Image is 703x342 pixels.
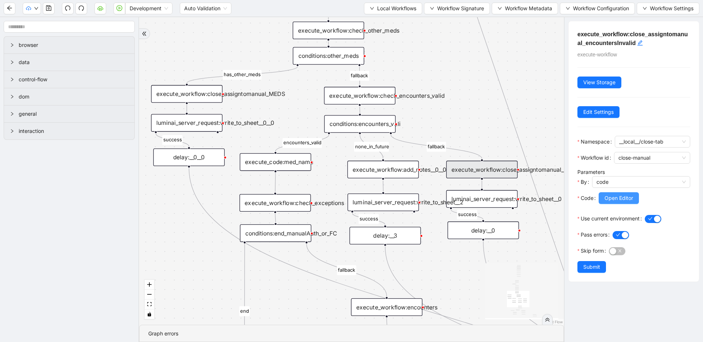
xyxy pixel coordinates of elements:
span: Code [581,194,594,202]
span: undo [65,5,71,11]
span: Auto Validation [184,3,227,14]
div: luminai_server_request:write_to_sheet__2plus-circle [347,193,419,211]
button: toggle interactivity [145,309,154,319]
g: Edge from conditions:end_manualAuth_or_FC to execute_workflow:encounters [306,244,387,296]
div: execute_workflow:close_assigntomanual_MEDS [151,85,223,103]
span: play-circle [116,5,122,11]
div: delay:__3 [349,227,421,244]
span: plus-circle [408,218,420,230]
button: downWorkflow Signature [424,3,490,14]
div: execute_workflow:encounters [351,298,423,316]
span: save [46,5,52,11]
span: arrow-left [7,5,12,11]
button: cloud-uploaddown [23,3,41,14]
div: control-flow [4,71,134,88]
span: double-right [142,31,147,36]
div: interaction [4,123,134,140]
div: execute_workflow:add_notes__0__0 [347,161,419,178]
button: Edit Settings [577,106,620,118]
span: __local__/close-tab [619,136,686,147]
button: downLocal Workflows [364,3,422,14]
button: save [43,3,55,14]
g: Edge from conditions:other_meds to execute_workflow:close_assigntomanual_MEDS [187,67,298,83]
span: Open Editor [605,194,633,202]
div: execute_workflow:check_other_meds [293,22,364,39]
a: React Flow attribution [544,320,563,324]
span: Workflow id [581,154,609,162]
g: Edge from execute_code:med_name to execute_workflow:check_exceptions [275,173,276,192]
div: conditions:end_manualAuth_or_FC [240,224,311,242]
span: close-manual [618,152,686,163]
div: execute_workflow:check_encounters_valid [324,87,395,104]
span: data [19,58,129,66]
div: luminai_server_request:write_to_sheet__0plus-circle [446,190,518,208]
span: right [10,77,14,82]
div: browser [4,37,134,53]
span: right [10,129,14,133]
div: luminai_server_request:write_to_sheet__0__0plus-circle [151,114,223,132]
div: conditions:encounters_vali [324,115,395,133]
button: fit view [145,300,154,309]
span: plus-circle [507,215,518,227]
span: down [370,6,374,11]
button: zoom in [145,280,154,290]
span: right [10,43,14,47]
span: down [34,6,38,11]
span: Skip form [581,247,604,255]
span: Edit Settings [583,108,614,116]
span: redo [78,5,84,11]
g: Edge from execute_workflow:check_exceptions to conditions:end_manualAuth_or_FC [275,213,276,222]
div: delay:__0__0 [153,148,225,166]
div: execute_workflow:check_exceptions [239,194,311,212]
span: interaction [19,127,129,135]
button: cloud-server [94,3,106,14]
span: browser [19,41,129,49]
span: Workflow Configuration [573,4,629,12]
button: undo [62,3,74,14]
span: View Storage [583,78,615,86]
div: luminai_server_request:write_to_sheet__0__0 [151,114,223,132]
span: dom [19,93,129,101]
div: delay:__0 [447,222,519,239]
span: down [498,6,502,11]
span: right [10,94,14,99]
span: control-flow [19,75,129,83]
div: conditions:other_meds [293,47,364,64]
button: redo [75,3,87,14]
div: execute_workflow:close_assigntomanual_encountersInvalid [446,161,518,178]
span: code [596,176,686,187]
span: plus-circle [212,139,223,150]
span: Submit [583,263,600,271]
div: general [4,105,134,122]
button: Open Editor [599,192,639,204]
button: View Storage [577,77,621,88]
div: Graph errors [148,330,555,338]
span: Pass errors [581,231,607,239]
span: edit [637,40,643,46]
span: right [10,112,14,116]
div: luminai_server_request:write_to_sheet__2 [347,193,419,211]
span: Workflow Metadata [505,4,552,12]
button: downWorkflow Settings [637,3,699,14]
div: execute_code:med_name [240,153,311,171]
span: down [566,6,570,11]
div: dom [4,88,134,105]
button: Submit [577,261,606,273]
span: Use current environment [581,215,640,223]
span: Development [130,3,168,14]
span: cloud-server [97,5,103,11]
g: Edge from luminai_server_request:write_to_sheet__0__0 to delay:__0__0 [156,134,189,146]
button: arrow-left [4,3,15,14]
h5: execute_workflow:close_assigntomanual_encountersInvalid [577,30,690,48]
span: execute-workflow [577,52,617,57]
span: double-right [545,317,550,322]
div: click to edit id [637,39,643,48]
button: play-circle [114,3,125,14]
